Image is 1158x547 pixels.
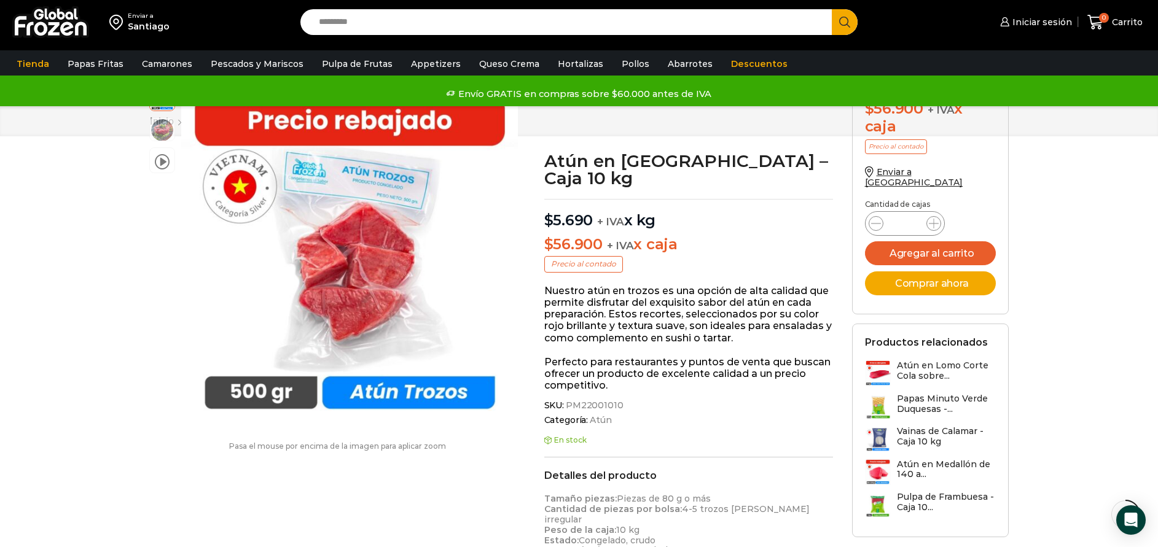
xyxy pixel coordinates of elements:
[10,52,55,76] a: Tienda
[865,166,963,188] a: Enviar a [GEOGRAPHIC_DATA]
[928,104,955,116] span: + IVA
[662,52,719,76] a: Abarrotes
[865,241,996,265] button: Agregar al carrito
[544,152,834,187] h1: Atún en [GEOGRAPHIC_DATA] – Caja 10 kg
[544,236,834,254] p: x caja
[897,459,996,480] h3: Atún en Medallón de 140 a...
[544,235,554,253] span: $
[897,360,996,381] h3: Atún en Lomo Corte Cola sobre...
[865,100,996,136] div: x caja
[316,52,399,76] a: Pulpa de Frutas
[865,99,923,117] bdi: 56.900
[205,52,310,76] a: Pescados y Mariscos
[544,503,682,514] strong: Cantidad de piezas por bolsa:
[865,99,874,117] span: $
[865,459,996,486] a: Atún en Medallón de 140 a...
[865,271,996,295] button: Comprar ahora
[865,200,996,209] p: Cantidad de cajas
[725,52,794,76] a: Descuentos
[564,400,624,411] span: PM22001010
[865,336,988,348] h2: Productos relacionados
[597,215,624,228] span: + IVA
[544,436,834,444] p: En stock
[544,470,834,481] h2: Detalles del producto
[61,52,130,76] a: Papas Fritas
[544,524,616,535] strong: Peso de la caja:
[109,12,128,33] img: address-field-icon.svg
[832,9,858,35] button: Search button
[544,211,593,229] bdi: 5.690
[544,235,603,253] bdi: 56.900
[544,493,617,504] strong: Tamaño piezas:
[544,199,834,230] p: x kg
[128,12,170,20] div: Enviar a
[616,52,655,76] a: Pollos
[405,52,467,76] a: Appetizers
[544,211,554,229] span: $
[865,360,996,387] a: Atún en Lomo Corte Cola sobre...
[865,426,996,452] a: Vainas de Calamar - Caja 10 kg
[607,239,634,252] span: + IVA
[552,52,609,76] a: Hortalizas
[544,415,834,425] span: Categoría:
[588,415,611,425] a: Atún
[865,139,927,154] p: Precio al contado
[1084,8,1146,37] a: 0 Carrito
[893,215,917,232] input: Product quantity
[1009,16,1072,28] span: Iniciar sesión
[865,492,996,518] a: Pulpa de Frambuesa - Caja 10...
[897,426,996,447] h3: Vainas de Calamar - Caja 10 kg
[473,52,546,76] a: Queso Crema
[1099,13,1109,23] span: 0
[1116,505,1146,535] div: Open Intercom Messenger
[150,118,174,142] span: foto tartaro atun
[544,356,834,392] p: Perfecto para restaurantes y puntos de venta que buscan ofrecer un producto de excelente calidad ...
[544,535,579,546] strong: Estado:
[149,442,526,451] p: Pasa el mouse por encima de la imagen para aplicar zoom
[544,256,623,272] p: Precio al contado
[544,400,834,411] span: SKU:
[997,10,1072,34] a: Iniciar sesión
[897,492,996,513] h3: Pulpa de Frambuesa - Caja 10...
[865,394,996,420] a: Papas Minuto Verde Duquesas -...
[544,285,834,344] p: Nuestro atún en trozos es una opción de alta calidad que permite disfrutar del exquisito sabor de...
[136,52,198,76] a: Camarones
[1109,16,1143,28] span: Carrito
[128,20,170,33] div: Santiago
[897,394,996,414] h3: Papas Minuto Verde Duquesas -...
